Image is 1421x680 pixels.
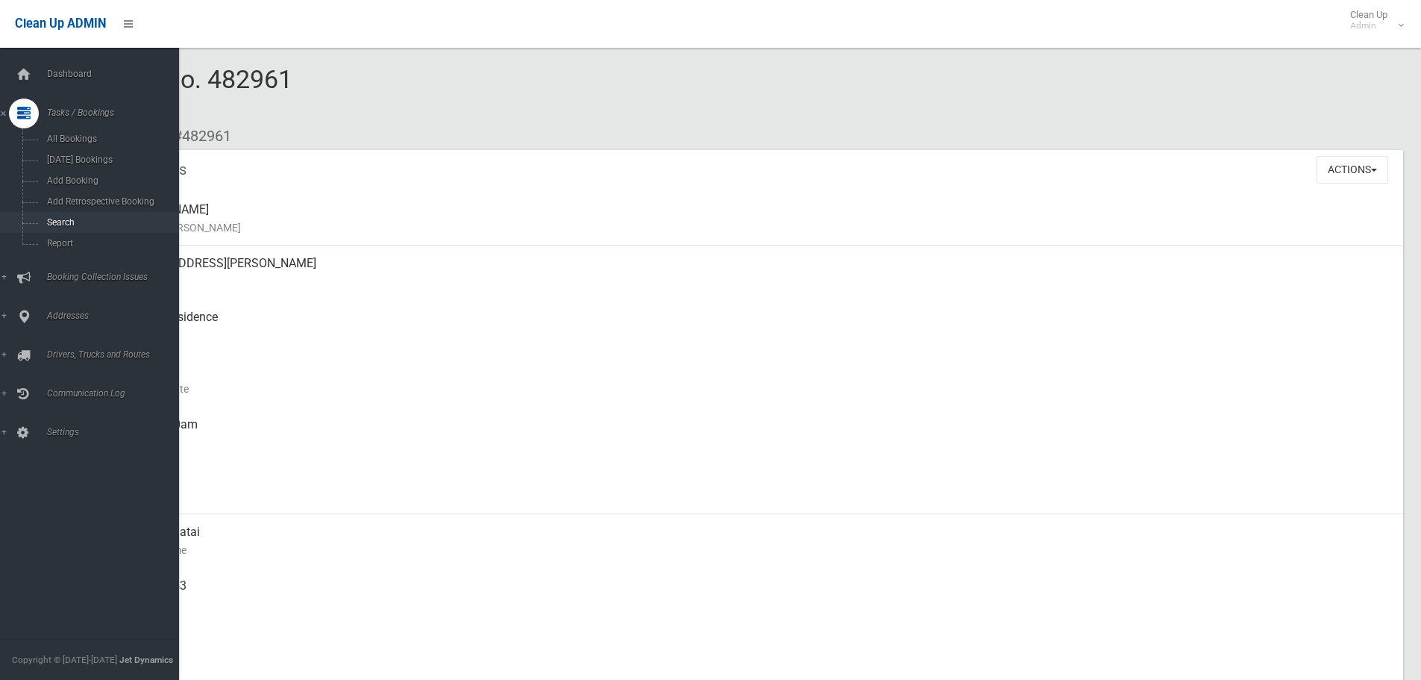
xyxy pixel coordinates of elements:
[119,649,1391,667] small: Landline
[119,353,1391,407] div: [DATE]
[119,514,1391,568] div: Salote Tumatai
[43,175,178,186] span: Add Booking
[119,219,1391,237] small: Name of [PERSON_NAME]
[119,595,1391,613] small: Mobile
[1350,20,1387,31] small: Admin
[119,272,1391,290] small: Address
[43,217,178,228] span: Search
[43,107,190,118] span: Tasks / Bookings
[1343,9,1402,31] span: Clean Up
[119,461,1391,514] div: [DATE]
[43,349,190,360] span: Drivers, Trucks and Routes
[43,238,178,249] span: Report
[43,388,190,399] span: Communication Log
[163,122,231,150] li: #482961
[119,299,1391,353] div: Front of Residence
[119,192,1391,246] div: [PERSON_NAME]
[43,69,190,79] span: Dashboard
[43,311,190,321] span: Addresses
[119,407,1391,461] div: [DATE] 8:40am
[119,568,1391,622] div: 0426065653
[1317,156,1388,184] button: Actions
[119,434,1391,452] small: Collected At
[12,655,117,665] span: Copyright © [DATE]-[DATE]
[43,427,190,437] span: Settings
[119,655,173,665] strong: Jet Dynamics
[119,246,1391,299] div: [STREET_ADDRESS][PERSON_NAME]
[119,487,1391,505] small: Zone
[43,272,190,282] span: Booking Collection Issues
[43,196,178,207] span: Add Retrospective Booking
[119,380,1391,398] small: Collection Date
[15,16,106,31] span: Clean Up ADMIN
[119,326,1391,344] small: Pickup Point
[119,622,1391,676] div: None given
[66,64,292,122] span: Booking No. 482961
[43,155,178,165] span: [DATE] Bookings
[43,134,178,144] span: All Bookings
[119,541,1391,559] small: Contact Name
